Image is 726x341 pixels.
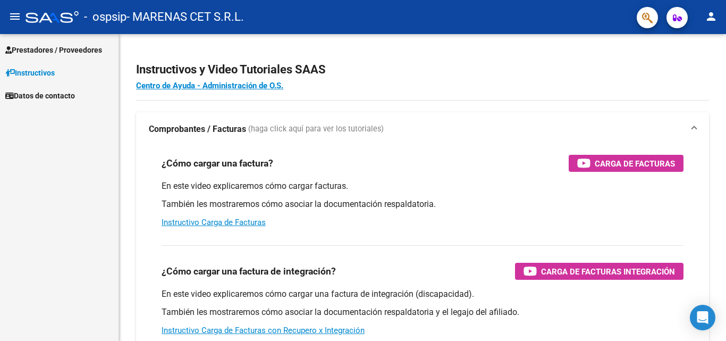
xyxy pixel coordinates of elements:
mat-icon: menu [9,10,21,23]
a: Centro de Ayuda - Administración de O.S. [136,81,283,90]
span: Instructivos [5,67,55,79]
span: - ospsip [84,5,126,29]
mat-icon: person [705,10,717,23]
span: - MARENAS CET S.R.L. [126,5,244,29]
span: Carga de Facturas Integración [541,265,675,278]
h2: Instructivos y Video Tutoriales SAAS [136,60,709,80]
a: Instructivo Carga de Facturas con Recupero x Integración [162,326,365,335]
button: Carga de Facturas [569,155,683,172]
button: Carga de Facturas Integración [515,263,683,280]
p: También les mostraremos cómo asociar la documentación respaldatoria y el legajo del afiliado. [162,306,683,318]
p: En este video explicaremos cómo cargar una factura de integración (discapacidad). [162,288,683,300]
mat-expansion-panel-header: Comprobantes / Facturas (haga click aquí para ver los tutoriales) [136,112,709,146]
strong: Comprobantes / Facturas [149,123,246,135]
h3: ¿Cómo cargar una factura de integración? [162,264,336,279]
span: (haga click aquí para ver los tutoriales) [248,123,384,135]
div: Open Intercom Messenger [690,305,715,330]
p: En este video explicaremos cómo cargar facturas. [162,180,683,192]
span: Prestadores / Proveedores [5,44,102,56]
p: También les mostraremos cómo asociar la documentación respaldatoria. [162,198,683,210]
h3: ¿Cómo cargar una factura? [162,156,273,171]
span: Carga de Facturas [595,157,675,170]
a: Instructivo Carga de Facturas [162,218,266,227]
span: Datos de contacto [5,90,75,102]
